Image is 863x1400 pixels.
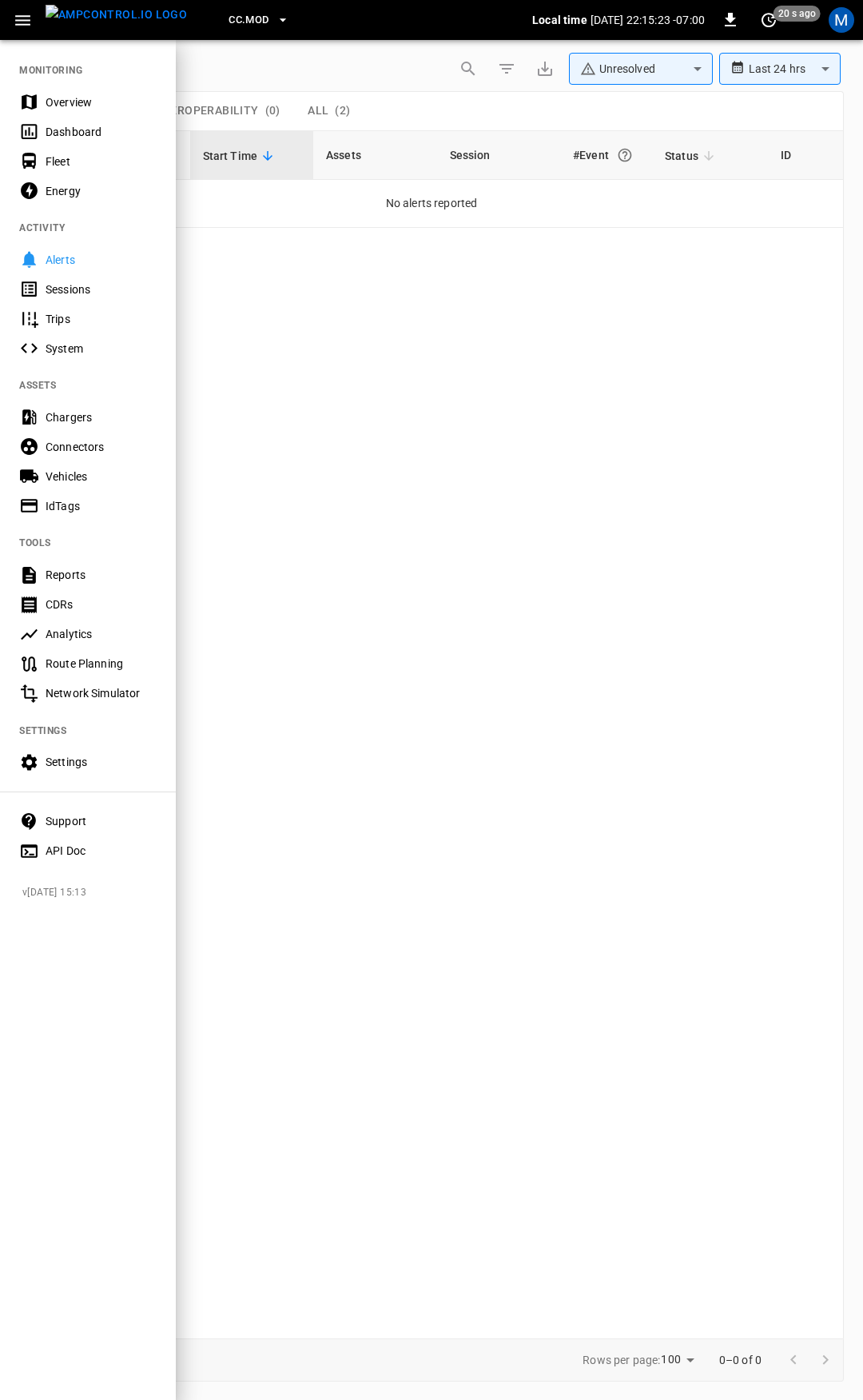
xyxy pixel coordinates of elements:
[532,12,587,28] p: Local time
[46,754,157,770] div: Settings
[229,11,268,30] span: CC.MOD
[46,341,157,357] div: System
[46,252,157,268] div: Alerts
[46,685,157,701] div: Network Simulator
[46,626,157,642] div: Analytics
[46,813,157,829] div: Support
[46,469,157,485] div: Vehicles
[46,596,157,612] div: CDRs
[46,843,157,859] div: API Doc
[591,12,705,28] p: [DATE] 22:15:23 -07:00
[46,281,157,297] div: Sessions
[46,567,157,583] div: Reports
[829,7,854,33] div: profile-icon
[774,6,821,22] span: 20 s ago
[46,5,187,25] img: ampcontrol.io logo
[46,409,157,425] div: Chargers
[756,7,781,33] button: set refresh interval
[46,656,157,672] div: Route Planning
[46,439,157,455] div: Connectors
[46,183,157,199] div: Energy
[22,885,163,901] span: v [DATE] 15:13
[46,124,157,140] div: Dashboard
[46,311,157,327] div: Trips
[46,154,157,170] div: Fleet
[46,498,157,514] div: IdTags
[46,94,157,110] div: Overview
